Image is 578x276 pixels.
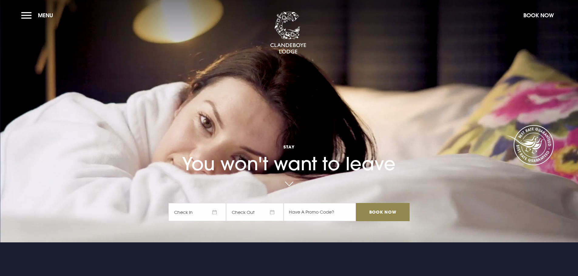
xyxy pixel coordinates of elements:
span: Stay [168,144,409,150]
button: Menu [21,9,56,22]
span: Menu [38,12,53,19]
button: Book Now [520,9,557,22]
input: Book Now [356,203,409,221]
span: Check In [168,203,226,221]
input: Have A Promo Code? [284,203,356,221]
img: Clandeboye Lodge [270,12,306,54]
h1: You won't want to leave [168,126,409,175]
span: Check Out [226,203,284,221]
